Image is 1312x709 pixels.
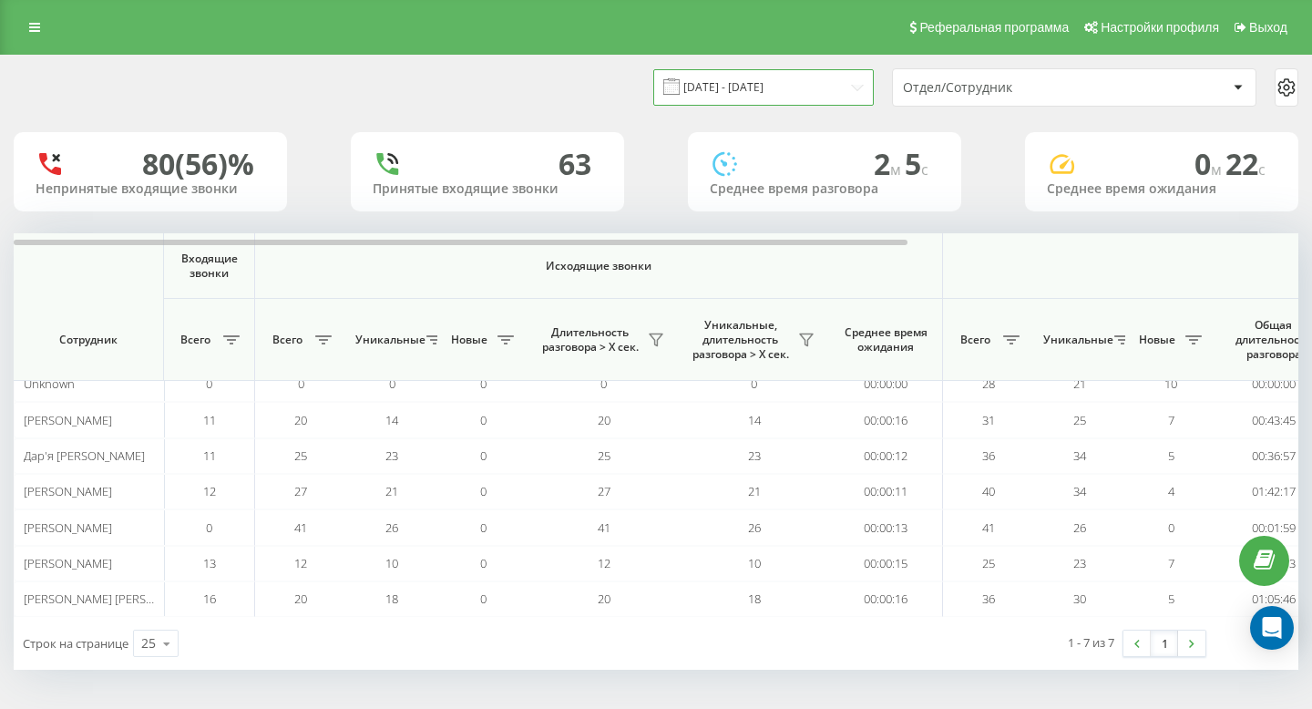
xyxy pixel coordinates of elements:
[173,333,218,347] span: Всего
[1073,447,1086,464] span: 34
[1073,555,1086,571] span: 23
[389,375,395,392] span: 0
[748,591,761,607] span: 18
[1168,591,1174,607] span: 5
[1073,412,1086,428] span: 25
[1194,144,1225,183] span: 0
[598,447,610,464] span: 25
[480,519,487,536] span: 0
[600,375,607,392] span: 0
[385,412,398,428] span: 14
[29,333,148,347] span: Сотрудник
[982,555,995,571] span: 25
[1151,631,1178,656] a: 1
[1168,483,1174,499] span: 4
[206,519,212,536] span: 0
[1168,412,1174,428] span: 7
[24,555,112,571] span: [PERSON_NAME]
[890,159,905,180] span: м
[538,325,642,354] span: Длительность разговора > Х сек.
[177,252,241,280] span: Входящие звонки
[480,555,487,571] span: 0
[748,519,761,536] span: 26
[829,581,943,617] td: 00:00:16
[294,555,307,571] span: 12
[598,412,610,428] span: 20
[24,447,145,464] span: Дар'я [PERSON_NAME]
[1164,375,1177,392] span: 10
[142,147,254,181] div: 80 (56)%
[1043,333,1109,347] span: Уникальные
[1168,447,1174,464] span: 5
[748,447,761,464] span: 23
[385,555,398,571] span: 10
[982,483,995,499] span: 40
[264,333,310,347] span: Всего
[1168,519,1174,536] span: 0
[982,447,995,464] span: 36
[206,375,212,392] span: 0
[203,555,216,571] span: 13
[294,591,307,607] span: 20
[829,438,943,474] td: 00:00:12
[829,474,943,509] td: 00:00:11
[843,325,928,354] span: Среднее время ожидания
[1073,375,1086,392] span: 21
[598,483,610,499] span: 27
[355,333,421,347] span: Уникальные
[1073,519,1086,536] span: 26
[919,20,1069,35] span: Реферальная программа
[203,591,216,607] span: 16
[748,412,761,428] span: 14
[446,333,492,347] span: Новые
[24,591,203,607] span: [PERSON_NAME] [PERSON_NAME]
[294,519,307,536] span: 41
[982,375,995,392] span: 28
[480,375,487,392] span: 0
[710,181,939,197] div: Среднее время разговора
[294,483,307,499] span: 27
[921,159,928,180] span: c
[480,412,487,428] span: 0
[203,447,216,464] span: 11
[298,375,304,392] span: 0
[203,483,216,499] span: 12
[1134,333,1180,347] span: Новые
[294,412,307,428] span: 20
[1168,555,1174,571] span: 7
[688,318,793,361] span: Уникальные, длительность разговора > Х сек.
[598,555,610,571] span: 12
[480,447,487,464] span: 0
[598,591,610,607] span: 20
[385,483,398,499] span: 21
[982,412,995,428] span: 31
[1258,159,1266,180] span: c
[748,555,761,571] span: 10
[874,144,905,183] span: 2
[203,412,216,428] span: 11
[1249,20,1287,35] span: Выход
[385,519,398,536] span: 26
[1225,144,1266,183] span: 22
[294,447,307,464] span: 25
[1047,181,1276,197] div: Среднее время ожидания
[23,635,128,652] span: Строк на странице
[751,375,757,392] span: 0
[559,147,591,181] div: 63
[829,509,943,545] td: 00:00:13
[480,591,487,607] span: 0
[24,375,75,392] span: Unknown
[829,366,943,402] td: 00:00:00
[829,402,943,437] td: 00:00:16
[1073,591,1086,607] span: 30
[1211,159,1225,180] span: м
[1073,483,1086,499] span: 34
[982,519,995,536] span: 41
[1250,606,1294,650] div: Open Intercom Messenger
[903,80,1121,96] div: Отдел/Сотрудник
[829,546,943,581] td: 00:00:15
[748,483,761,499] span: 21
[298,259,900,273] span: Исходящие звонки
[1068,633,1114,652] div: 1 - 7 из 7
[24,519,112,536] span: [PERSON_NAME]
